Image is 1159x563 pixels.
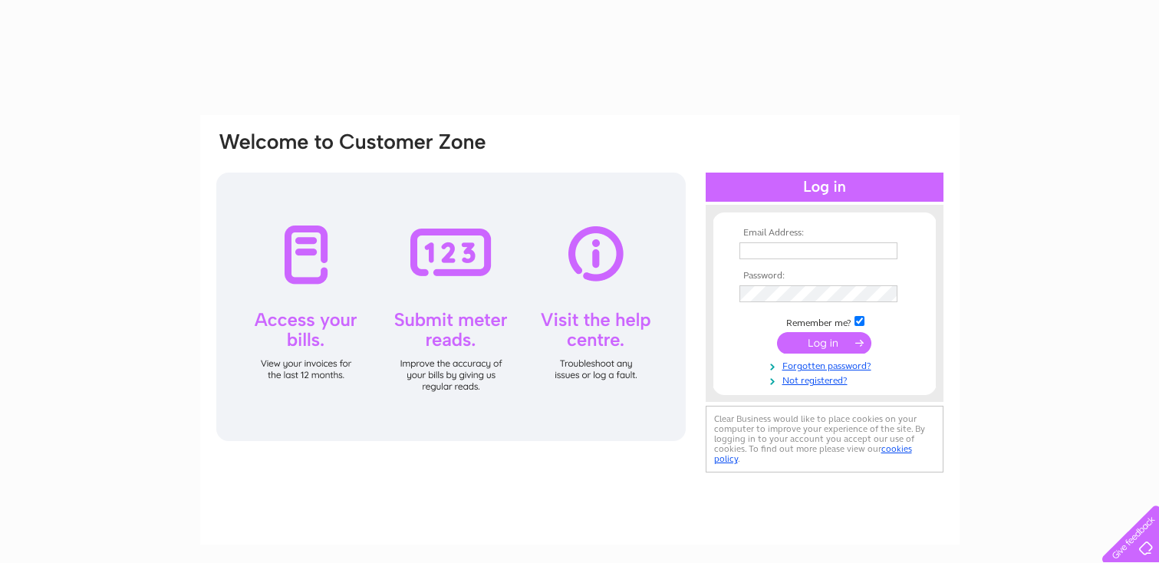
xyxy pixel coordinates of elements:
td: Remember me? [736,314,914,329]
a: Not registered? [739,372,914,387]
input: Submit [777,332,871,354]
a: Forgotten password? [739,357,914,372]
div: Clear Business would like to place cookies on your computer to improve your experience of the sit... [706,406,943,472]
th: Password: [736,271,914,281]
a: cookies policy [714,443,912,464]
th: Email Address: [736,228,914,239]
